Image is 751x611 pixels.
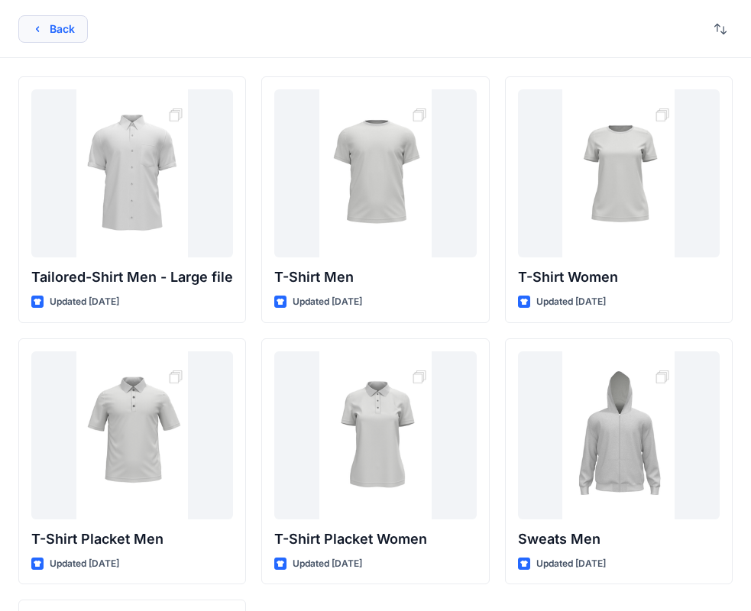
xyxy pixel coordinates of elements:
[274,529,476,550] p: T-Shirt Placket Women
[274,89,476,257] a: T-Shirt Men
[518,89,720,257] a: T-Shirt Women
[18,15,88,43] button: Back
[274,267,476,288] p: T-Shirt Men
[274,351,476,519] a: T-Shirt Placket Women
[293,556,362,572] p: Updated [DATE]
[31,89,233,257] a: Tailored-Shirt Men - Large file
[31,351,233,519] a: T-Shirt Placket Men
[536,556,606,572] p: Updated [DATE]
[518,267,720,288] p: T-Shirt Women
[518,529,720,550] p: Sweats Men
[50,556,119,572] p: Updated [DATE]
[50,294,119,310] p: Updated [DATE]
[293,294,362,310] p: Updated [DATE]
[536,294,606,310] p: Updated [DATE]
[31,267,233,288] p: Tailored-Shirt Men - Large file
[518,351,720,519] a: Sweats Men
[31,529,233,550] p: T-Shirt Placket Men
